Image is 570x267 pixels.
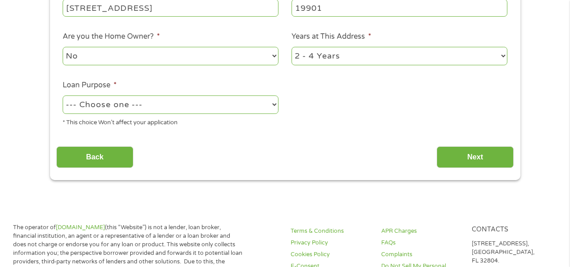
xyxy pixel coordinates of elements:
[291,239,370,247] a: Privacy Policy
[472,240,552,265] p: [STREET_ADDRESS], [GEOGRAPHIC_DATA], FL 32804.
[291,227,370,235] a: Terms & Conditions
[63,115,278,127] div: * This choice Won’t affect your application
[56,224,105,231] a: [DOMAIN_NAME]
[63,81,117,90] label: Loan Purpose
[291,250,370,259] a: Cookies Policy
[381,239,461,247] a: FAQs
[63,32,160,41] label: Are you the Home Owner?
[472,226,552,234] h4: Contacts
[292,32,371,41] label: Years at This Address
[381,250,461,259] a: Complaints
[381,227,461,235] a: APR Charges
[56,146,133,168] input: Back
[437,146,514,168] input: Next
